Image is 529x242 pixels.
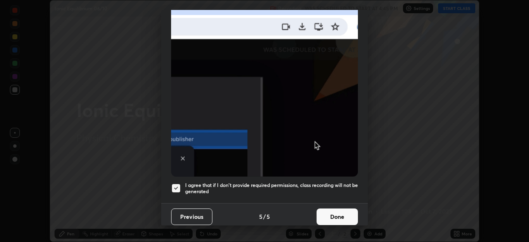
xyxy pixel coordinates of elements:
[259,212,262,221] h4: 5
[263,212,266,221] h4: /
[171,208,212,225] button: Previous
[317,208,358,225] button: Done
[185,182,358,195] h5: I agree that if I don't provide required permissions, class recording will not be generated
[267,212,270,221] h4: 5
